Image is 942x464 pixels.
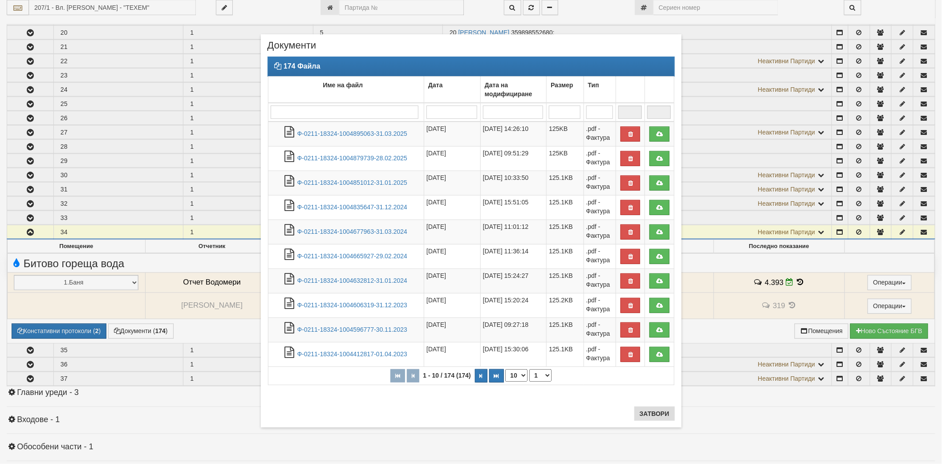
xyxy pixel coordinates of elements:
[584,147,616,171] td: .pdf - Фактура
[390,369,405,383] button: Първа страница
[424,269,481,293] td: [DATE]
[480,318,546,342] td: [DATE] 09:27:18
[634,407,675,421] button: Затвори
[480,171,546,195] td: [DATE] 10:33:50
[480,220,546,244] td: [DATE] 11:01:12
[297,326,407,333] a: Ф-0211-18324-1004596777-30.11.2023
[616,77,645,103] td: : No sort applied, activate to apply an ascending sort
[297,204,407,211] a: Ф-0211-18324-1004835647-31.12.2024
[297,155,407,162] a: Ф-0211-18324-1004879739-28.02.2025
[584,269,616,293] td: .pdf - Фактура
[584,342,616,367] td: .pdf - Фактура
[424,342,481,367] td: [DATE]
[480,122,546,147] td: [DATE] 14:26:10
[489,369,504,383] button: Последна страница
[424,195,481,220] td: [DATE]
[268,41,317,57] span: Документи
[268,77,424,103] td: Име на файл: No sort applied, activate to apply an ascending sort
[547,171,584,195] td: 125.1KB
[505,369,528,382] select: Брой редове на страница
[284,62,321,70] strong: 174 Файла
[297,252,407,260] a: Ф-0211-18324-1004665927-29.02.2024
[297,179,407,186] a: Ф-0211-18324-1004851012-31.01.2025
[480,147,546,171] td: [DATE] 09:51:29
[268,244,674,269] tr: Ф-0211-18324-1004665927-29.02.2024.pdf - Фактура
[475,369,487,383] button: Следваща страница
[547,147,584,171] td: 125KB
[268,269,674,293] tr: Ф-0211-18324-1004632812-31.01.2024.pdf - Фактура
[297,301,407,309] a: Ф-0211-18324-1004606319-31.12.2023
[424,318,481,342] td: [DATE]
[421,372,473,379] span: 1 - 10 / 174 (174)
[547,244,584,269] td: 125.1KB
[424,171,481,195] td: [DATE]
[297,350,407,358] a: Ф-0211-18324-1004412817-01.04.2023
[584,195,616,220] td: .pdf - Фактура
[297,277,407,284] a: Ф-0211-18324-1004632812-31.01.2024
[480,244,546,269] td: [DATE] 11:36:14
[268,171,674,195] tr: Ф-0211-18324-1004851012-31.01.2025.pdf - Фактура
[268,195,674,220] tr: Ф-0211-18324-1004835647-31.12.2024.pdf - Фактура
[297,130,407,137] a: Ф-0211-18324-1004895063-31.03.2025
[547,293,584,318] td: 125.2KB
[584,171,616,195] td: .pdf - Фактура
[547,122,584,147] td: 125KB
[547,77,584,103] td: Размер: No sort applied, activate to apply an ascending sort
[480,195,546,220] td: [DATE] 15:51:05
[584,293,616,318] td: .pdf - Фактура
[485,81,532,98] b: Дата на модифициране
[584,244,616,269] td: .pdf - Фактура
[584,318,616,342] td: .pdf - Фактура
[424,77,481,103] td: Дата: No sort applied, activate to apply an ascending sort
[297,228,407,235] a: Ф-0211-18324-1004677963-31.03.2024
[588,81,599,89] b: Тип
[407,369,419,383] button: Предишна страница
[323,81,363,89] b: Име на файл
[268,318,674,342] tr: Ф-0211-18324-1004596777-30.11.2023.pdf - Фактура
[480,293,546,318] td: [DATE] 15:20:24
[480,342,546,367] td: [DATE] 15:30:06
[268,220,674,244] tr: Ф-0211-18324-1004677963-31.03.2024.pdf - Фактура
[268,293,674,318] tr: Ф-0211-18324-1004606319-31.12.2023.pdf - Фактура
[424,220,481,244] td: [DATE]
[584,122,616,147] td: .pdf - Фактура
[584,77,616,103] td: Тип: No sort applied, activate to apply an ascending sort
[268,122,674,147] tr: Ф-0211-18324-1004895063-31.03.2025.pdf - Фактура
[424,122,481,147] td: [DATE]
[480,269,546,293] td: [DATE] 15:24:27
[547,220,584,244] td: 125.1KB
[584,220,616,244] td: .pdf - Фактура
[480,77,546,103] td: Дата на модифициране: No sort applied, activate to apply an ascending sort
[547,195,584,220] td: 125.1KB
[268,147,674,171] tr: Ф-0211-18324-1004879739-28.02.2025.pdf - Фактура
[428,81,443,89] b: Дата
[529,369,552,382] select: Страница номер
[424,293,481,318] td: [DATE]
[424,147,481,171] td: [DATE]
[547,342,584,367] td: 125.1KB
[645,77,674,103] td: : No sort applied, activate to apply an ascending sort
[424,244,481,269] td: [DATE]
[551,81,573,89] b: Размер
[547,318,584,342] td: 125.1KB
[547,269,584,293] td: 125.1KB
[268,342,674,367] tr: Ф-0211-18324-1004412817-01.04.2023.pdf - Фактура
